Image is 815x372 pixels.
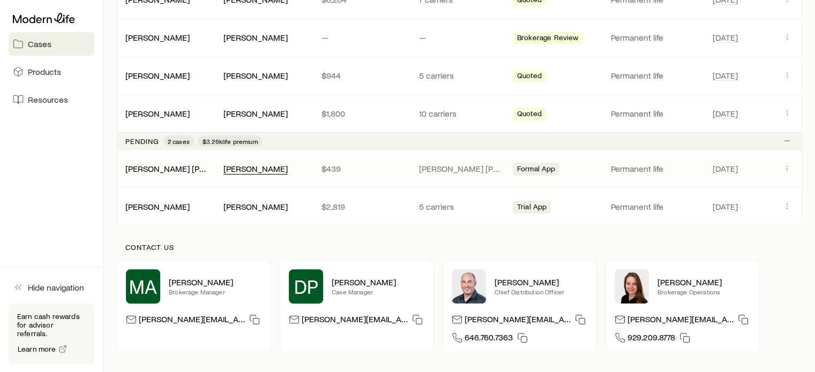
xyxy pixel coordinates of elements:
p: Pending [125,137,159,146]
p: Permanent life [611,108,700,119]
p: Earn cash rewards for advisor referrals. [17,312,86,338]
span: Formal App [517,164,556,176]
p: Permanent life [611,32,700,43]
span: [DATE] [713,32,738,43]
p: Permanent life [611,163,700,174]
div: [PERSON_NAME] [223,32,288,43]
span: 929.209.8778 [627,332,675,346]
a: [PERSON_NAME] [125,32,190,42]
a: [PERSON_NAME] [PERSON_NAME][DEMOGRAPHIC_DATA] [125,163,343,173]
span: 2 cases [168,137,190,146]
p: [PERSON_NAME][EMAIL_ADDRESS][PERSON_NAME][DOMAIN_NAME] [139,314,245,328]
div: [PERSON_NAME] [223,108,288,119]
p: $944 [321,70,402,81]
a: Products [9,60,94,83]
p: [PERSON_NAME] [657,277,751,287]
span: Resources [28,94,68,105]
div: [PERSON_NAME] [125,32,190,43]
p: [PERSON_NAME] [PERSON_NAME] [419,163,500,174]
p: Permanent life [611,70,700,81]
span: [DATE] [713,70,738,81]
span: Hide navigation [28,282,84,293]
span: $3.26k life premium [203,137,258,146]
p: Case Manager [332,287,425,296]
div: [PERSON_NAME] [125,70,190,81]
div: Earn cash rewards for advisor referrals.Learn more [9,303,94,363]
p: Chief Distribution Officer [495,287,588,296]
span: Learn more [18,345,56,353]
a: Resources [9,88,94,111]
p: $2,819 [321,201,402,212]
img: Dan Pierson [452,269,486,303]
p: [PERSON_NAME] [332,277,425,287]
a: [PERSON_NAME] [125,70,190,80]
p: Contact us [125,243,794,252]
p: [PERSON_NAME] [169,277,262,287]
a: [PERSON_NAME] [125,108,190,118]
p: 10 carriers [419,108,500,119]
p: $1,800 [321,108,402,119]
span: DP [294,276,318,297]
div: [PERSON_NAME] [125,108,190,119]
span: [DATE] [713,163,738,174]
span: Quoted [517,109,542,120]
p: $439 [321,163,402,174]
p: — [419,32,500,43]
span: Trial App [517,202,547,214]
img: Ellen Wall [615,269,649,303]
div: [PERSON_NAME] [PERSON_NAME][DEMOGRAPHIC_DATA] [125,163,206,174]
span: 646.760.7363 [465,332,513,346]
a: Cases [9,32,94,56]
div: [PERSON_NAME] [223,201,288,212]
div: [PERSON_NAME] [125,201,190,212]
button: Hide navigation [9,276,94,299]
span: Products [28,66,61,77]
p: [PERSON_NAME] [495,277,588,287]
div: [PERSON_NAME] [223,163,288,174]
p: 5 carriers [419,70,500,81]
p: [PERSON_NAME][EMAIL_ADDRESS][DOMAIN_NAME] [627,314,734,328]
span: Brokerage Review [517,33,579,44]
a: [PERSON_NAME] [125,201,190,211]
div: [PERSON_NAME] [223,70,288,81]
p: Brokerage Manager [169,287,262,296]
p: Permanent life [611,201,700,212]
span: MA [129,276,157,297]
p: — [321,32,402,43]
span: Cases [28,39,51,49]
p: 5 carriers [419,201,500,212]
span: [DATE] [713,108,738,119]
span: Quoted [517,71,542,82]
p: Brokerage Operations [657,287,751,296]
p: [PERSON_NAME][EMAIL_ADDRESS][DOMAIN_NAME] [465,314,571,328]
p: [PERSON_NAME][EMAIL_ADDRESS][DOMAIN_NAME] [302,314,408,328]
span: [DATE] [713,201,738,212]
